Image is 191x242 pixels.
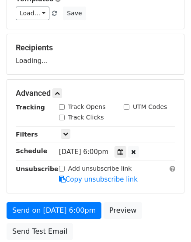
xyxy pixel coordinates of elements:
[16,104,45,111] strong: Tracking
[59,175,138,183] a: Copy unsubscribe link
[68,113,104,122] label: Track Clicks
[7,202,101,219] a: Send on [DATE] 6:00pm
[16,147,47,154] strong: Schedule
[59,148,108,156] span: [DATE] 6:00pm
[63,7,86,20] button: Save
[16,43,175,53] h5: Recipients
[16,88,175,98] h5: Advanced
[16,131,38,138] strong: Filters
[16,7,49,20] a: Load...
[104,202,142,219] a: Preview
[147,200,191,242] iframe: Chat Widget
[16,165,59,172] strong: Unsubscribe
[16,43,175,66] div: Loading...
[68,102,106,112] label: Track Opens
[133,102,167,112] label: UTM Codes
[68,164,132,173] label: Add unsubscribe link
[7,223,73,240] a: Send Test Email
